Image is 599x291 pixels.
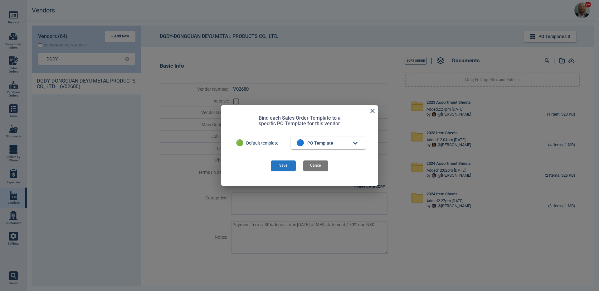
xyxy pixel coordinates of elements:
[246,141,278,145] span: Default template
[303,160,328,171] button: Cancel
[271,160,296,171] button: Save
[236,139,244,146] span: 🟢
[296,137,304,148] span: 🔵
[259,115,341,127] div: Bind each Sales Order Template to a specific PO Template for this vendor
[291,137,366,149] button: 🔵PO Template
[307,139,333,147] span: PO Template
